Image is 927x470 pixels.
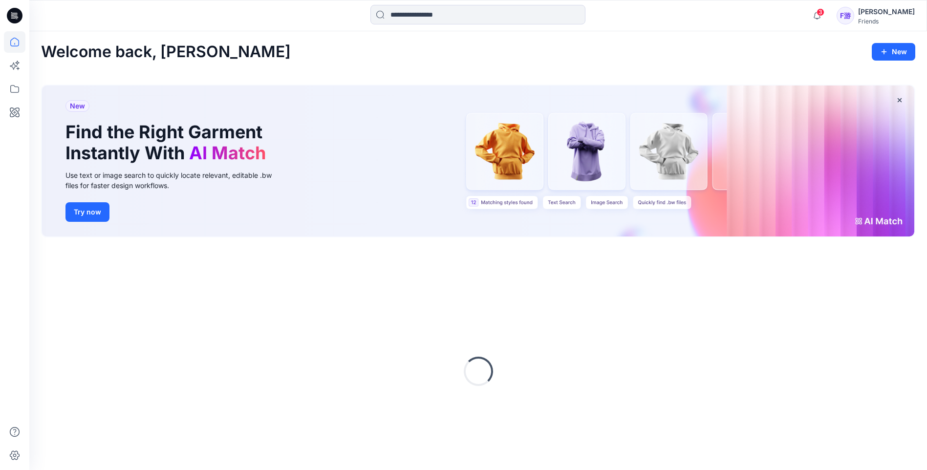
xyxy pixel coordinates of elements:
[41,43,291,61] h2: Welcome back, [PERSON_NAME]
[65,122,271,164] h1: Find the Right Garment Instantly With
[65,170,285,191] div: Use text or image search to quickly locate relevant, editable .bw files for faster design workflows.
[837,7,854,24] div: F游
[858,6,915,18] div: [PERSON_NAME]
[872,43,915,61] button: New
[189,142,266,164] span: AI Match
[817,8,824,16] span: 3
[70,100,85,112] span: New
[858,18,915,25] div: Friends
[65,202,109,222] button: Try now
